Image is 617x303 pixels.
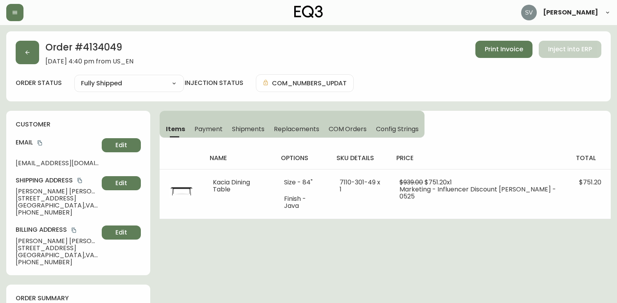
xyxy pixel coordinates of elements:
span: [EMAIL_ADDRESS][DOMAIN_NAME] [16,160,99,167]
span: Edit [115,141,127,150]
li: Finish - Java [284,195,320,209]
h4: injection status [185,79,243,87]
span: $751.20 [579,178,601,187]
button: copy [36,139,44,147]
h4: price [396,154,563,162]
button: Print Invoice [475,41,532,58]
h4: Billing Address [16,225,99,234]
span: Config Strings [376,125,418,133]
button: Edit [102,138,141,152]
li: Size - 84" [284,179,320,186]
h4: options [281,154,324,162]
h2: Order # 4134049 [45,41,133,58]
span: $939.00 [399,178,423,187]
h4: total [576,154,604,162]
span: Shipments [232,125,265,133]
h4: Shipping Address [16,176,99,185]
h4: order summary [16,294,141,303]
span: Payment [194,125,223,133]
span: [GEOGRAPHIC_DATA] , VA , 22304 , US [16,202,99,209]
span: Edit [115,228,127,237]
img: logo [294,5,323,18]
span: [PERSON_NAME] [543,9,598,16]
span: Edit [115,179,127,188]
span: Marketing - Influencer Discount [PERSON_NAME] - 0525 [399,185,556,201]
h4: name [210,154,268,162]
img: 7110-301-MC-400-1-clji4e9zt06890166ddjedhxx.jpg [169,179,194,204]
span: [STREET_ADDRESS] [16,245,99,252]
span: Print Invoice [485,45,523,54]
span: COM Orders [329,125,367,133]
span: [PHONE_NUMBER] [16,209,99,216]
h4: customer [16,120,141,129]
button: copy [70,226,78,234]
span: [PHONE_NUMBER] [16,259,99,266]
label: order status [16,79,62,87]
span: Items [166,125,185,133]
h4: Email [16,138,99,147]
button: Edit [102,176,141,190]
h4: sku details [336,154,384,162]
span: 7110-301-49 x 1 [340,178,380,194]
button: copy [76,177,84,184]
span: $751.20 x 1 [425,178,452,187]
span: [STREET_ADDRESS] [16,195,99,202]
img: 0ef69294c49e88f033bcbeb13310b844 [521,5,537,20]
button: Edit [102,225,141,240]
span: [PERSON_NAME] [PERSON_NAME] [16,238,99,245]
span: [DATE] 4:40 pm from US_EN [45,58,133,65]
span: Replacements [274,125,319,133]
span: [GEOGRAPHIC_DATA] , VA , 22304 , US [16,252,99,259]
span: [PERSON_NAME] [PERSON_NAME] [16,188,99,195]
span: Kacia Dining Table [213,178,250,194]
